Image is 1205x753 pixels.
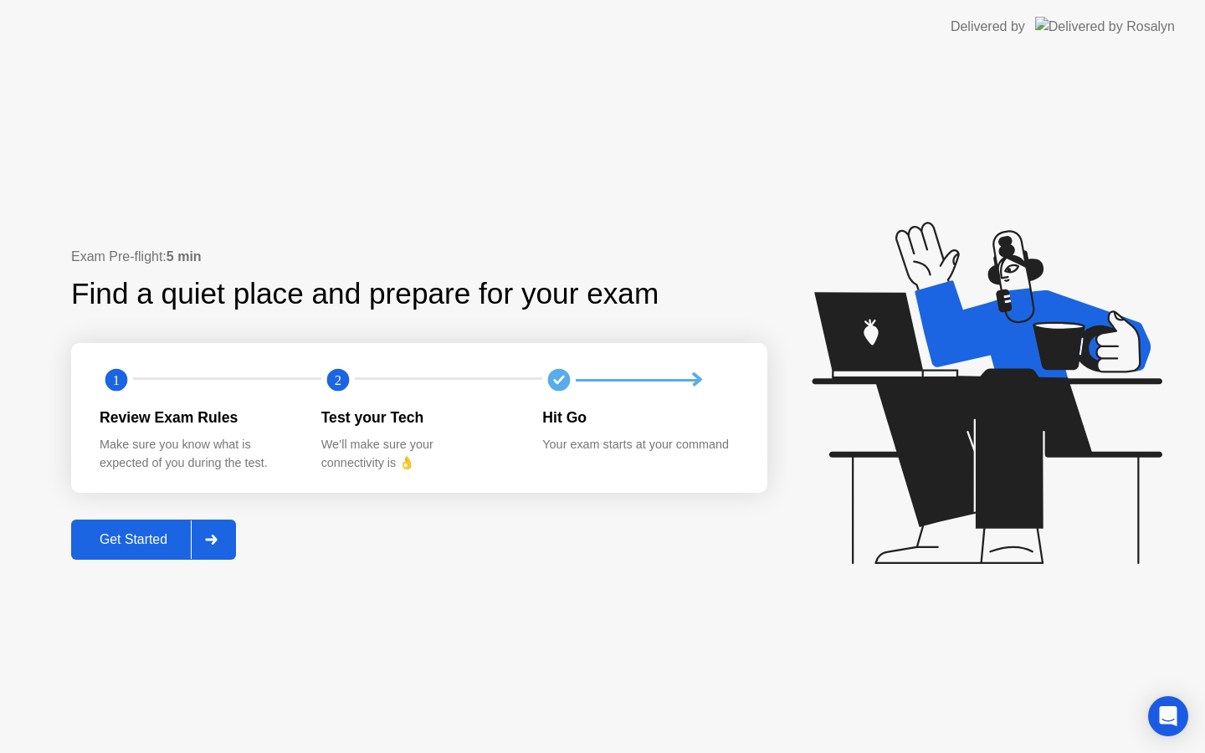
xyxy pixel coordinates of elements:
[113,372,120,388] text: 1
[951,17,1025,37] div: Delivered by
[321,407,516,428] div: Test your Tech
[71,520,236,560] button: Get Started
[335,372,341,388] text: 2
[542,436,737,454] div: Your exam starts at your command
[100,407,295,428] div: Review Exam Rules
[321,436,516,472] div: We’ll make sure your connectivity is 👌
[100,436,295,472] div: Make sure you know what is expected of you during the test.
[76,532,191,547] div: Get Started
[71,272,661,316] div: Find a quiet place and prepare for your exam
[1035,17,1175,36] img: Delivered by Rosalyn
[542,407,737,428] div: Hit Go
[71,247,767,267] div: Exam Pre-flight:
[1148,696,1188,736] div: Open Intercom Messenger
[167,249,202,264] b: 5 min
